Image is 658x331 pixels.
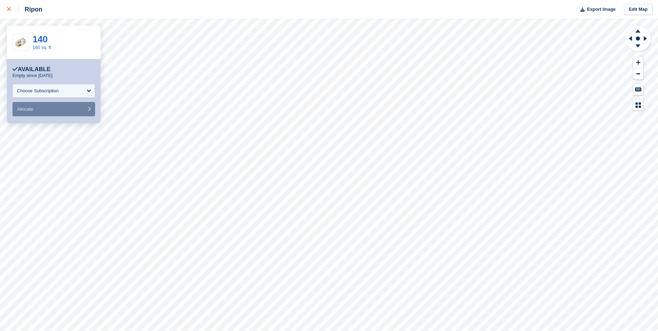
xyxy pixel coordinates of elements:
a: 140 [33,34,48,44]
p: Empty since [DATE] [12,73,52,78]
span: Allocate [17,107,33,112]
div: Available [12,66,51,73]
img: SCA-160sqft.jpg [13,37,29,48]
div: Ripon [18,5,42,14]
a: Edit Map [624,4,652,15]
div: Choose Subscription [17,87,59,94]
button: Map Legend [633,99,643,111]
span: Export Image [587,6,615,13]
button: Allocate [12,102,95,116]
button: Export Image [576,4,616,15]
button: Zoom In [633,57,643,68]
button: Zoom Out [633,68,643,80]
a: 160 sq. ft [33,45,51,50]
button: Keyboard Shortcuts [633,84,643,95]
